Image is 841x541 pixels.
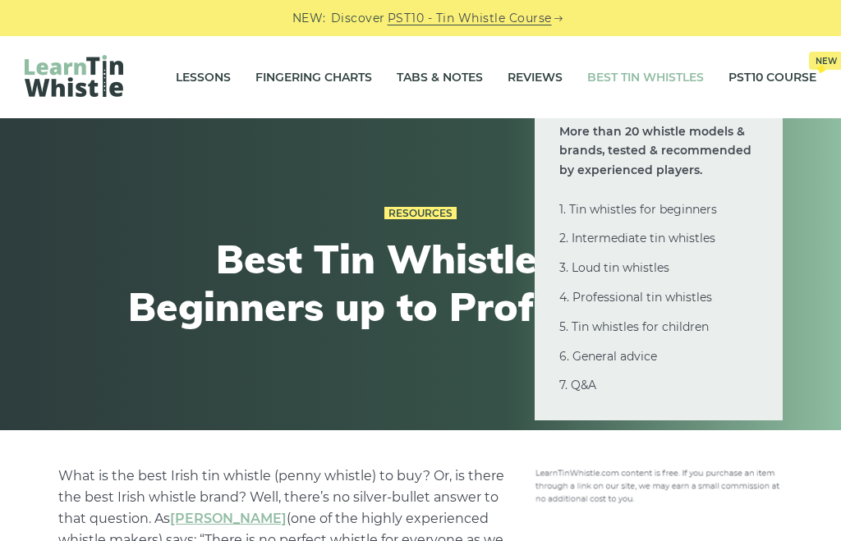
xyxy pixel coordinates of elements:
[25,55,123,97] img: LearnTinWhistle.com
[559,260,669,275] a: 3. Loud tin whistles
[559,319,709,334] a: 5. Tin whistles for children
[559,231,715,245] a: 2. Intermediate tin whistles
[559,290,712,305] a: 4. Professional tin whistles
[118,236,723,330] h1: Best Tin Whistles for Beginners up to Professionals
[255,57,372,98] a: Fingering Charts
[176,57,231,98] a: Lessons
[559,378,596,392] a: 7. Q&A
[559,202,717,217] a: 1. Tin whistles for beginners
[728,57,816,98] a: PST10 CourseNew
[587,57,704,98] a: Best Tin Whistles
[384,207,457,220] a: Resources
[397,57,483,98] a: Tabs & Notes
[559,349,657,364] a: 6. General advice
[170,511,287,526] a: undefined (opens in a new tab)
[559,124,751,178] strong: More than 20 whistle models & brands, tested & recommended by experienced players.
[535,465,782,504] img: disclosure
[508,57,563,98] a: Reviews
